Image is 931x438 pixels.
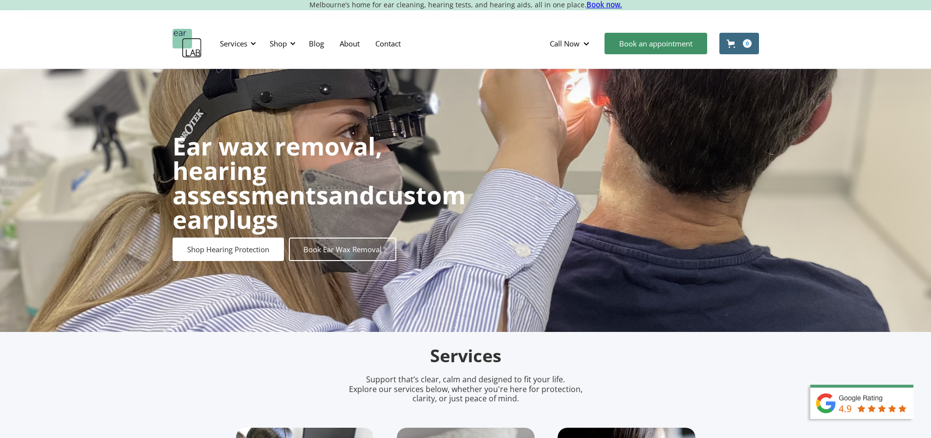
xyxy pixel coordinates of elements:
a: Shop Hearing Protection [173,238,284,261]
strong: custom earplugs [173,178,466,236]
a: Book an appointment [605,33,707,54]
a: home [173,29,202,58]
a: Book Ear Wax Removal [289,238,396,261]
strong: Ear wax removal, hearing assessments [173,130,382,212]
div: 0 [743,39,752,48]
div: Shop [264,29,299,58]
a: Open cart [719,33,759,54]
div: Call Now [542,29,600,58]
a: Contact [368,29,409,58]
div: Shop [270,39,287,48]
div: Services [220,39,247,48]
div: Call Now [550,39,580,48]
a: About [332,29,368,58]
a: Blog [301,29,332,58]
div: Services [214,29,259,58]
h2: Services [236,345,695,368]
h1: and [173,134,466,232]
p: Support that’s clear, calm and designed to fit your life. Explore our services below, whether you... [336,375,595,403]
